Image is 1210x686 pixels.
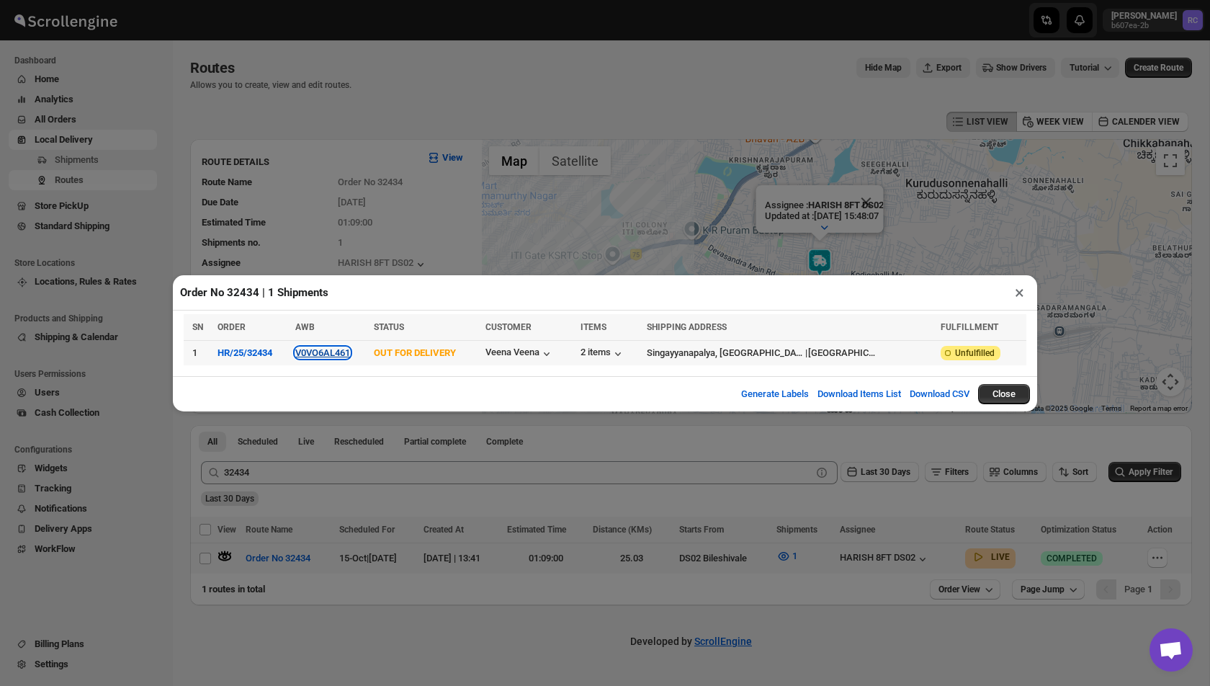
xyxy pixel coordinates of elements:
div: Open chat [1149,628,1193,672]
button: Veena Veena [485,347,554,361]
div: [GEOGRAPHIC_DATA] [808,346,877,360]
span: CUSTOMER [485,322,532,332]
div: | [647,346,933,360]
button: Download Items List [809,380,910,409]
td: 1 [184,340,213,365]
h2: Order No 32434 | 1 Shipments [180,285,328,300]
span: Unfulfilled [955,347,995,359]
span: FULFILLMENT [941,322,998,332]
button: Download CSV [901,380,978,409]
span: SHIPPING ADDRESS [647,322,727,332]
span: SN [192,322,203,332]
span: STATUS [374,322,404,332]
span: ORDER [218,322,246,332]
span: AWB [295,322,315,332]
button: × [1009,282,1030,303]
button: HR/25/32434 [218,347,272,358]
div: Singayyanapalya, [GEOGRAPHIC_DATA] [647,346,805,360]
button: V0VO6AL461 [295,347,350,358]
span: ITEMS [581,322,606,332]
button: Generate Labels [732,380,817,409]
button: 2 items [581,347,625,361]
button: Close [978,384,1030,404]
span: OUT FOR DELIVERY [374,347,456,358]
